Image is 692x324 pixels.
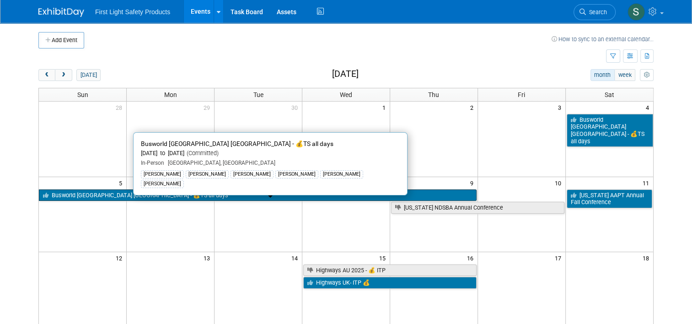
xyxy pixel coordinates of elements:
[381,102,390,113] span: 1
[141,140,333,147] span: Busworld [GEOGRAPHIC_DATA] [GEOGRAPHIC_DATA] - 💰TS all days
[644,72,649,78] i: Personalize Calendar
[203,102,214,113] span: 29
[118,177,126,189] span: 5
[38,32,84,49] button: Add Event
[290,102,302,113] span: 30
[554,177,565,189] span: 10
[290,252,302,264] span: 14
[275,170,318,178] div: [PERSON_NAME]
[76,69,101,81] button: [DATE]
[378,252,390,264] span: 15
[38,69,55,81] button: prev
[469,102,477,113] span: 2
[141,150,400,157] div: [DATE] to [DATE]
[567,114,653,147] a: Busworld [GEOGRAPHIC_DATA] [GEOGRAPHIC_DATA] - 💰TS all days
[590,69,615,81] button: month
[55,69,72,81] button: next
[391,202,564,214] a: [US_STATE] NDSBA Annual Conference
[574,4,616,20] a: Search
[303,265,477,276] a: Highways AU 2025 - 💰 ITP
[115,252,126,264] span: 12
[645,102,653,113] span: 4
[614,69,635,81] button: week
[184,150,219,157] span: (Committed)
[340,91,352,98] span: Wed
[552,36,654,43] a: How to sync to an external calendar...
[253,91,263,98] span: Tue
[586,9,607,16] span: Search
[518,91,525,98] span: Fri
[554,252,565,264] span: 17
[469,177,477,189] span: 9
[164,91,177,98] span: Mon
[115,102,126,113] span: 28
[95,8,170,16] span: First Light Safety Products
[567,189,652,208] a: [US_STATE] AAPT Annual Fall Conference
[77,91,88,98] span: Sun
[186,170,229,178] div: [PERSON_NAME]
[141,160,164,166] span: In-Person
[642,177,653,189] span: 11
[141,180,184,188] div: [PERSON_NAME]
[39,189,477,201] a: Busworld [GEOGRAPHIC_DATA] [GEOGRAPHIC_DATA] - 💰TS all days
[38,8,84,17] img: ExhibitDay
[428,91,439,98] span: Thu
[141,170,184,178] div: [PERSON_NAME]
[466,252,477,264] span: 16
[332,69,359,79] h2: [DATE]
[231,170,274,178] div: [PERSON_NAME]
[557,102,565,113] span: 3
[642,252,653,264] span: 18
[203,252,214,264] span: 13
[628,3,645,21] img: Steph Willemsen
[320,170,363,178] div: [PERSON_NAME]
[640,69,654,81] button: myCustomButton
[303,277,477,289] a: Highways UK- ITP 💰
[164,160,275,166] span: [GEOGRAPHIC_DATA], [GEOGRAPHIC_DATA]
[605,91,614,98] span: Sat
